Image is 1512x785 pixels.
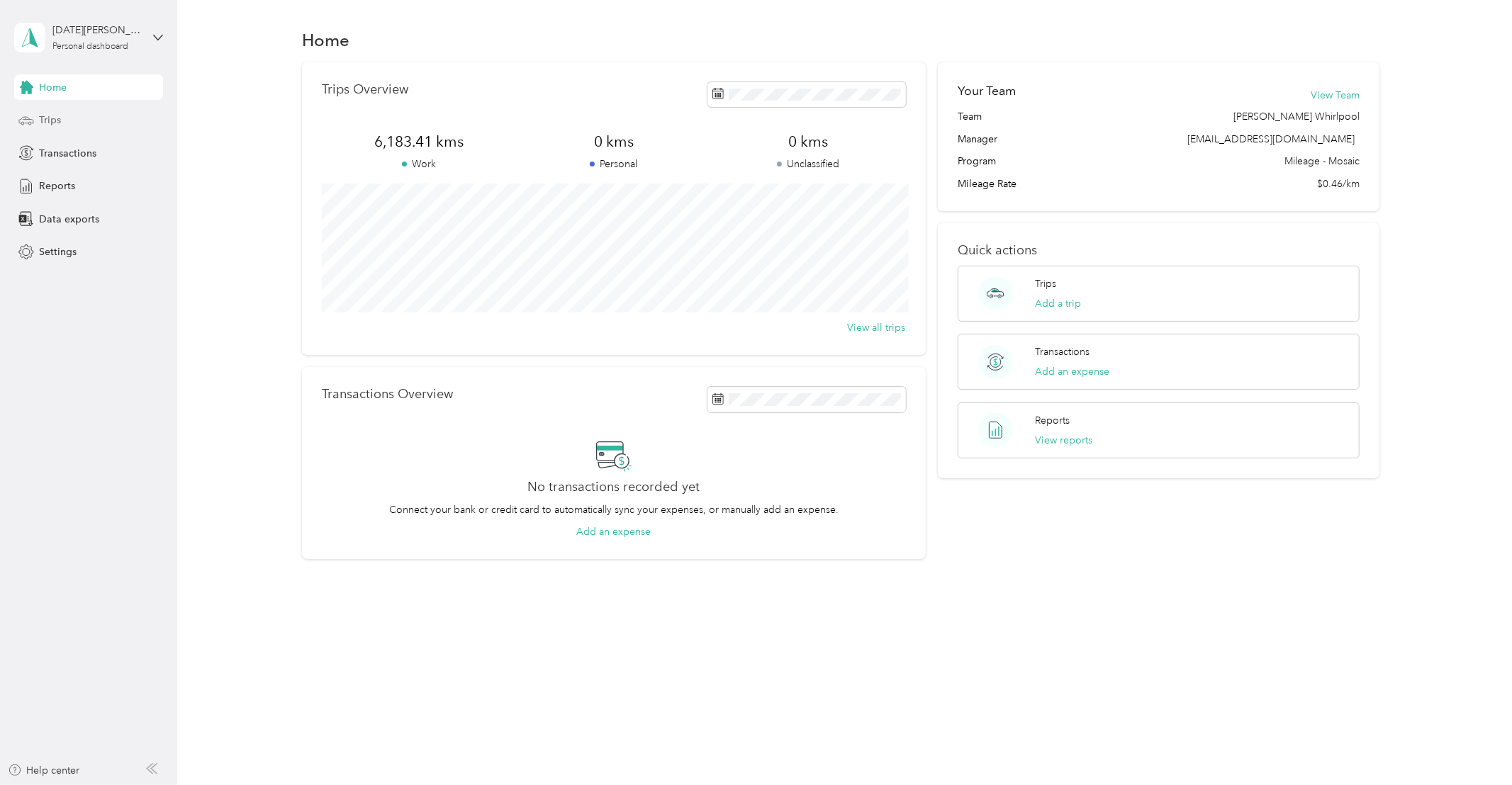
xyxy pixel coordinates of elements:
p: Personal [517,157,712,171]
button: View all trips [848,320,906,335]
p: Reports [1036,413,1070,428]
span: Data exports [39,212,99,227]
span: Trips [39,113,61,128]
span: Mileage Rate [958,176,1017,191]
span: 0 kms [517,132,712,152]
p: Transactions Overview [322,387,453,402]
span: [PERSON_NAME] Whirlpool [1233,109,1360,124]
button: Add a trip [1036,296,1082,311]
span: Home [39,80,67,95]
button: Add an expense [1036,364,1110,379]
span: Reports [39,179,75,193]
p: Trips Overview [322,82,408,97]
p: Trips [1036,276,1057,291]
h1: Home [302,33,349,47]
span: Team [958,109,982,124]
div: [DATE][PERSON_NAME] [52,23,141,38]
button: View Team [1311,88,1360,103]
p: Quick actions [958,243,1360,258]
div: Personal dashboard [52,43,128,51]
span: Mileage - Mosaic [1284,154,1360,169]
p: Connect your bank or credit card to automatically sync your expenses, or manually add an expense. [389,502,839,517]
p: Unclassified [711,157,906,171]
p: Work [322,157,517,171]
span: 6,183.41 kms [322,132,517,152]
button: View reports [1036,433,1093,448]
span: Transactions [39,146,96,161]
button: Add an expense [576,524,651,539]
span: Manager [958,132,997,147]
span: 0 kms [711,132,906,152]
span: [EMAIL_ADDRESS][DOMAIN_NAME] [1187,133,1355,145]
h2: Your Team [958,82,1016,100]
span: Settings [39,244,77,259]
span: $0.46/km [1317,176,1360,191]
iframe: Everlance-gr Chat Button Frame [1433,706,1512,785]
p: Transactions [1036,344,1090,359]
h2: No transactions recorded yet [527,480,700,495]
button: Help center [8,763,80,778]
span: Program [958,154,996,169]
